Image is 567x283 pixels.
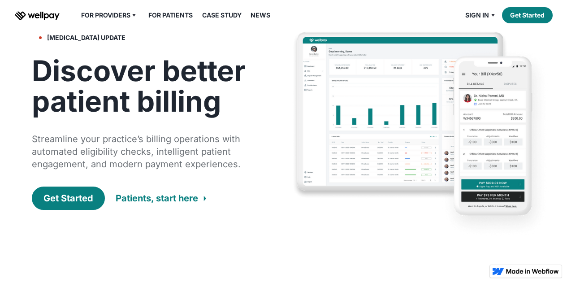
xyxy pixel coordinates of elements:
div: For Providers [76,10,143,21]
div: Sign in [465,10,489,21]
div: Get Started [43,192,93,205]
div: Sign in [460,10,502,21]
a: Patients, start here [116,187,206,209]
a: Case Study [197,10,247,21]
div: Patients, start here [116,192,198,205]
img: Made in Webflow [506,269,559,274]
a: Get Started [502,7,553,23]
div: [MEDICAL_DATA] update [47,32,126,43]
div: Streamline your practice’s billing operations with automated eligibility checks, intelligent pati... [32,133,259,170]
a: For Patients [143,10,198,21]
div: For Providers [81,10,130,21]
h1: Discover better patient billing [32,56,259,117]
a: Get Started [32,187,105,210]
a: News [245,10,276,21]
a: home [15,10,60,21]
